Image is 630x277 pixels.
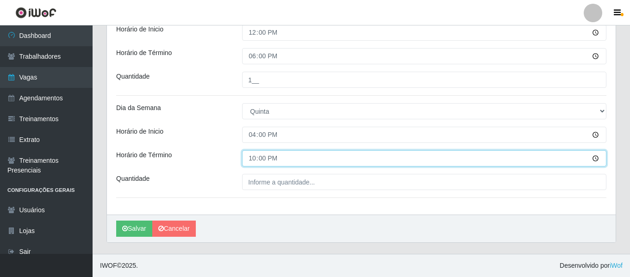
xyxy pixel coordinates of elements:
[116,25,163,34] label: Horário de Inicio
[100,261,138,271] span: © 2025 .
[15,7,56,18] img: CoreUI Logo
[116,174,150,184] label: Quantidade
[100,262,117,269] span: IWOF
[152,221,196,237] a: Cancelar
[116,103,161,113] label: Dia da Semana
[116,72,150,81] label: Quantidade
[116,127,163,136] label: Horário de Inicio
[116,150,172,160] label: Horário de Término
[242,174,606,190] input: Informe a quantidade...
[242,127,606,143] input: 00:00
[560,261,623,271] span: Desenvolvido por
[242,150,606,166] input: 00:00
[242,25,606,41] input: 00:00
[116,221,152,237] button: Salvar
[610,262,623,269] a: iWof
[116,48,172,58] label: Horário de Término
[242,72,606,88] input: Informe a quantidade...
[242,48,606,64] input: 00:00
